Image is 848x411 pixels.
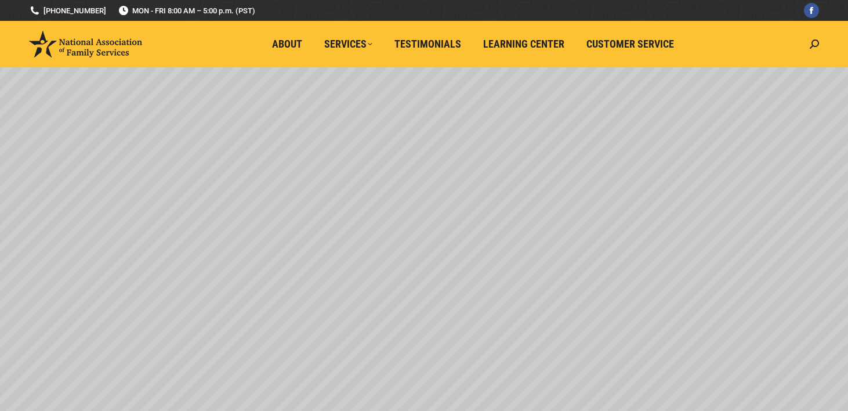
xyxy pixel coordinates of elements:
a: Customer Service [578,33,682,55]
a: About [264,33,310,55]
span: Learning Center [483,38,564,51]
a: Facebook page opens in new window [804,3,819,18]
span: MON - FRI 8:00 AM – 5:00 p.m. (PST) [118,5,255,16]
a: [PHONE_NUMBER] [29,5,106,16]
span: Services [324,38,372,51]
img: National Association of Family Services [29,31,142,57]
a: Learning Center [475,33,572,55]
span: Testimonials [394,38,461,51]
span: Customer Service [586,38,674,51]
a: Testimonials [386,33,469,55]
span: About [272,38,302,51]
